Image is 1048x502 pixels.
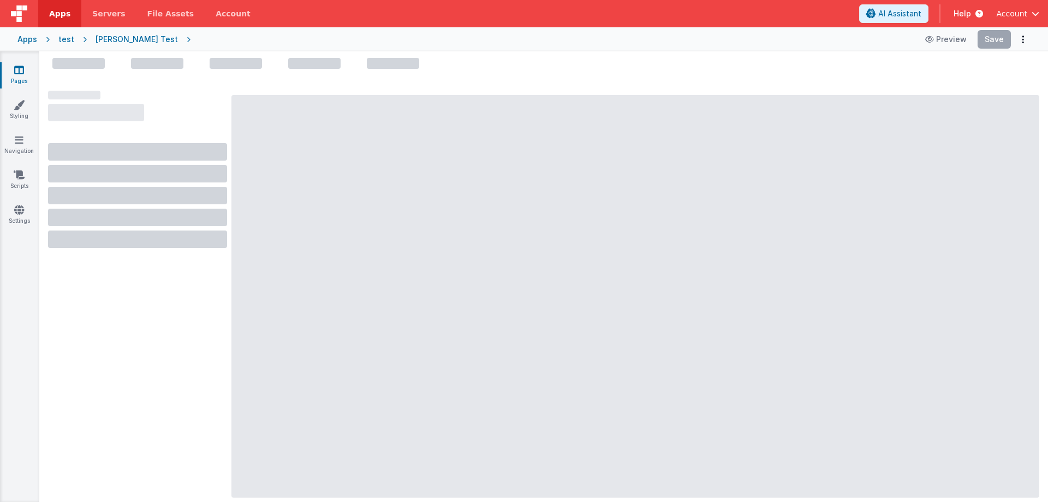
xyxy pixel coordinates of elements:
span: AI Assistant [878,8,921,19]
span: File Assets [147,8,194,19]
button: Account [996,8,1039,19]
button: AI Assistant [859,4,928,23]
span: Servers [92,8,125,19]
button: Save [978,30,1011,49]
button: Options [1015,32,1031,47]
div: Apps [17,34,37,45]
span: Apps [49,8,70,19]
button: Preview [919,31,973,48]
div: test [58,34,74,45]
div: [PERSON_NAME] Test [96,34,178,45]
span: Account [996,8,1027,19]
span: Help [954,8,971,19]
